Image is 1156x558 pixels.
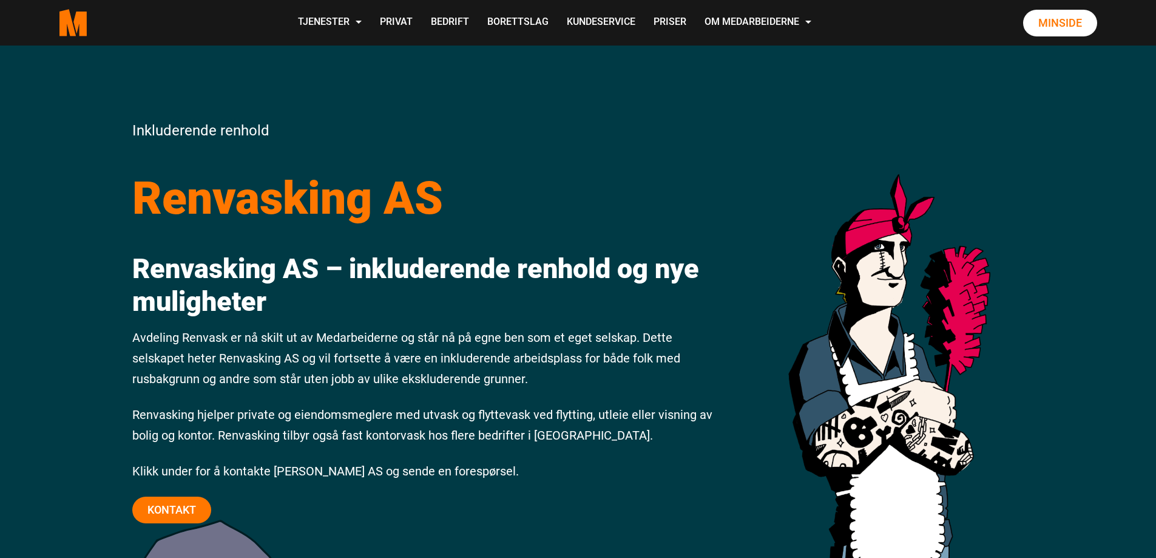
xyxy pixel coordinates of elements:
a: Kontakt [132,497,211,523]
p: Klikk under for å kontakte [PERSON_NAME] AS og sende en forespørsel. [132,461,721,481]
p: Inkluderende renhold [132,118,721,143]
a: Kundeservice [558,1,644,44]
span: Renvasking AS [132,171,443,225]
a: Borettslag [478,1,558,44]
a: Bedrift [422,1,478,44]
a: Minside [1023,10,1097,36]
h2: Renvasking AS – inkluderende renhold og nye muligheter [132,253,721,318]
p: Renvasking hjelper private og eiendomsmeglere med utvask og flyttevask ved flytting, utleie eller... [132,404,721,446]
a: Priser [644,1,695,44]
a: Om Medarbeiderne [695,1,820,44]
a: Tjenester [289,1,371,44]
a: Privat [371,1,422,44]
p: Avdeling Renvask er nå skilt ut av Medarbeiderne og står nå på egne ben som et eget selskap. Dett... [132,327,721,389]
